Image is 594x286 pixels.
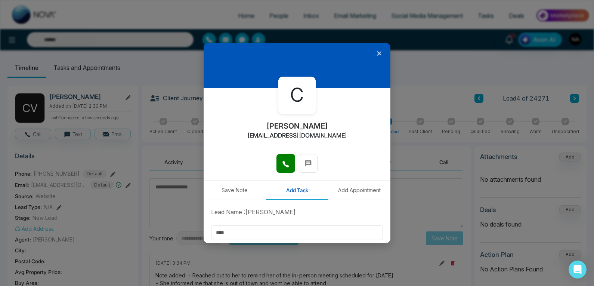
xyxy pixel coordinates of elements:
[569,261,587,279] div: Open Intercom Messenger
[247,132,347,139] h2: [EMAIL_ADDRESS][DOMAIN_NAME]
[207,207,387,216] div: Lead Name : [PERSON_NAME]
[266,122,328,130] h2: [PERSON_NAME]
[290,81,304,109] span: C
[328,181,390,200] button: Add Appointment
[204,181,266,200] button: Save Note
[266,181,328,200] button: Add Task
